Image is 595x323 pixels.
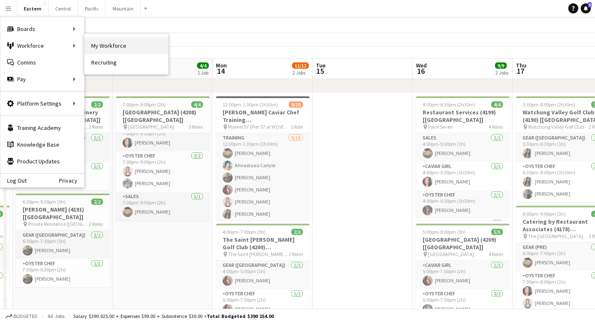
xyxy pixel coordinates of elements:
span: 2/2 [91,199,103,205]
div: 2 Jobs [292,70,308,76]
span: 4/4 [197,62,209,69]
a: Privacy [59,177,84,184]
span: 3 Roles [189,124,203,130]
a: 5 [581,3,591,13]
button: Pacific [78,0,106,17]
span: 5:00pm-8:00pm (3h) [423,229,466,235]
span: 2 Roles [89,124,103,130]
span: [GEOGRAPHIC_DATA] [428,251,474,257]
button: Mountain [106,0,141,17]
span: [GEOGRAPHIC_DATA] [128,124,174,130]
app-card-role: Oyster Chef1/15:00pm-7:00pm (2h)[PERSON_NAME] [216,289,310,318]
app-job-card: 4:00pm-7:00pm (3h)2/2The Saint [PERSON_NAME] Golf Club (4200) [[GEOGRAPHIC_DATA]] The Saint [PERS... [216,224,310,318]
a: Training Academy [0,119,84,136]
span: 4:00pm-7:00pm (3h) [223,229,266,235]
span: 15 [315,66,326,76]
span: 2/2 [291,229,303,235]
span: 4 Roles [489,124,503,130]
span: 11/12 [292,62,309,69]
app-card-role: Caviar Girl1/17:00pm-9:00pm (2h)[PERSON_NAME] [116,123,210,151]
app-card-role: Sales1/14:00pm-5:00pm (1h)[PERSON_NAME] [416,133,510,162]
span: 7:00pm-9:00pm (2h) [123,101,166,108]
span: Budgeted [13,313,38,319]
span: Tue [316,62,326,69]
span: 4/4 [491,101,503,108]
a: Product Updates [0,153,84,170]
span: 4:00pm-6:30pm (2h30m) [423,101,475,108]
button: Central [49,0,78,17]
h3: [PERSON_NAME] (4191) [[GEOGRAPHIC_DATA]] [16,206,110,221]
button: Budgeted [4,312,39,321]
span: The Saint [PERSON_NAME] Golf Club ([GEOGRAPHIC_DATA][PERSON_NAME], [GEOGRAPHIC_DATA]) [228,251,289,257]
h3: [GEOGRAPHIC_DATA] (4209) [[GEOGRAPHIC_DATA]] [416,236,510,251]
a: Knowledge Base [0,136,84,153]
span: Total Budgeted $390 154.00 [207,313,274,319]
div: 1 Job [197,70,208,76]
span: 16 [415,66,427,76]
span: Thu [516,62,526,69]
span: 4/4 [191,101,203,108]
app-card-role: Caviar Girl1/14:00pm-5:30pm (1h30m)[PERSON_NAME] [416,162,510,190]
span: Watchung Valley Golf Club [528,124,584,130]
div: Boards [0,21,84,37]
a: Recruiting [85,54,168,71]
span: 17 [515,66,526,76]
app-card-role: Oyster Chef1/14:00pm-5:30pm (1h30m)[PERSON_NAME] [416,190,510,219]
div: Pay [0,71,84,88]
app-job-card: 12:00pm-1:30pm (1h30m)9/10[PERSON_NAME] Caviar Chef Training [[GEOGRAPHIC_DATA]] Market 57 (Pier ... [216,96,310,220]
span: Point Seven [428,124,453,130]
app-card-role: Sales1/17:00pm-9:00pm (2h)[PERSON_NAME] [116,192,210,220]
div: Workforce [0,37,84,54]
app-card-role: Oyster Chef1/17:30pm-9:30pm (2h)[PERSON_NAME] [16,259,110,287]
app-card-role: Gear ([GEOGRAPHIC_DATA])1/16:30pm-7:30pm (1h)[PERSON_NAME] [16,230,110,259]
span: 4 Roles [489,251,503,257]
app-card-role: Caviar Girl1/15:00pm-7:00pm (2h)[PERSON_NAME] [416,261,510,289]
app-card-role: Gear (Post)1/1 [416,219,510,247]
app-job-card: 6:30pm-9:30pm (3h)2/2[PERSON_NAME] (4191) [[GEOGRAPHIC_DATA]] Private Residence ([GEOGRAPHIC_DATA... [16,194,110,287]
span: 1 Role [291,124,303,130]
a: Log Out [0,177,27,184]
span: All jobs [46,313,66,319]
a: Comms [0,54,84,71]
app-card-role: Training9/1012:00pm-1:30pm (1h30m)[PERSON_NAME]Ahnastasia Carlyle[PERSON_NAME][PERSON_NAME][PERSO... [216,133,310,271]
span: 2 Roles [289,251,303,257]
span: 2/2 [91,101,103,108]
app-job-card: 7:00pm-9:00pm (2h)4/4[GEOGRAPHIC_DATA] (4208) [[GEOGRAPHIC_DATA]] [GEOGRAPHIC_DATA]3 RolesCaviar ... [116,96,210,220]
button: Eastern [17,0,49,17]
span: 14 [215,66,227,76]
span: 9/10 [289,101,303,108]
span: Private Residence ([GEOGRAPHIC_DATA], [GEOGRAPHIC_DATA]) [28,221,89,227]
span: 5:30pm-8:00pm (2h30m) [523,101,575,108]
app-card-role: Gear ([GEOGRAPHIC_DATA])1/14:00pm-5:00pm (1h)[PERSON_NAME] [216,261,310,289]
h3: [GEOGRAPHIC_DATA] (4208) [[GEOGRAPHIC_DATA]] [116,109,210,124]
span: 6:30pm-9:30pm (3h) [23,199,66,205]
div: Salary $390 025.00 + Expenses $99.00 + Subsistence $30.00 = [73,313,274,319]
app-card-role: Oyster Chef2/27:00pm-9:00pm (2h)[PERSON_NAME][PERSON_NAME] [116,151,210,192]
h3: [PERSON_NAME] Caviar Chef Training [[GEOGRAPHIC_DATA]] [216,109,310,124]
span: 2 Roles [89,221,103,227]
span: 9/9 [495,62,507,69]
h3: The Saint [PERSON_NAME] Golf Club (4200) [[GEOGRAPHIC_DATA]] [216,236,310,251]
a: My Workforce [85,37,168,54]
span: 12:00pm-1:30pm (1h30m) [223,101,278,108]
span: Wed [416,62,427,69]
span: The [GEOGRAPHIC_DATA] [528,233,583,239]
div: Platform Settings [0,95,84,112]
div: 2 Jobs [495,70,508,76]
span: Mon [216,62,227,69]
app-job-card: 4:00pm-6:30pm (2h30m)4/4Restaurant Services (4199) [[GEOGRAPHIC_DATA]] Point Seven4 RolesSales1/1... [416,96,510,220]
span: 5/5 [491,229,503,235]
h3: Restaurant Services (4199) [[GEOGRAPHIC_DATA]] [416,109,510,124]
span: 6:00pm-9:00pm (3h) [523,211,566,217]
span: Market 57 (Pier 57 at W [GEOGRAPHIC_DATA]) [228,124,291,130]
span: 5 [588,2,592,8]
